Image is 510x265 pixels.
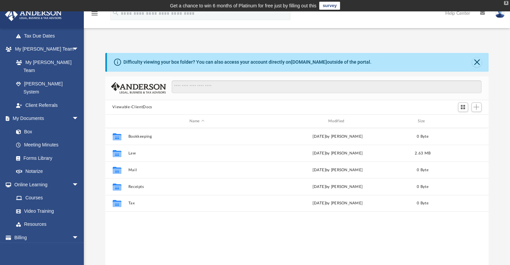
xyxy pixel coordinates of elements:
[72,178,86,192] span: arrow_drop_down
[319,2,340,10] a: survey
[269,118,406,124] div: Modified
[9,138,86,152] a: Meeting Minutes
[128,151,266,155] button: Law
[291,59,327,65] a: [DOMAIN_NAME]
[112,9,119,16] i: search
[471,103,481,112] button: Add
[5,178,86,191] a: Online Learningarrow_drop_down
[9,29,89,43] a: Tax Due Dates
[9,56,82,77] a: My [PERSON_NAME] Team
[108,118,125,124] div: id
[170,2,317,10] div: Get a chance to win 6 months of Platinum for free just by filling out this
[72,112,86,126] span: arrow_drop_down
[9,125,82,138] a: Box
[123,59,372,66] div: Difficulty viewing your box folder? You can also access your account directly on outside of the p...
[417,185,429,189] span: 0 Byte
[9,218,86,231] a: Resources
[9,165,86,178] a: Notarize
[409,118,436,124] div: Size
[415,151,431,155] span: 2.63 MB
[458,103,468,112] button: Switch to Grid View
[128,185,266,189] button: Receipts
[495,8,505,18] img: User Pic
[269,201,406,207] div: [DATE] by [PERSON_NAME]
[72,231,86,245] span: arrow_drop_down
[91,9,99,17] i: menu
[417,168,429,172] span: 0 Byte
[504,1,508,5] div: close
[417,135,429,138] span: 0 Byte
[9,204,82,218] a: Video Training
[9,98,86,112] a: Client Referrals
[472,58,481,67] button: Close
[128,201,266,206] button: Tax
[269,150,406,156] div: [DATE] by [PERSON_NAME]
[269,184,406,190] div: [DATE] by [PERSON_NAME]
[172,80,481,93] input: Search files and folders
[5,231,89,244] a: Billingarrow_drop_down
[9,77,86,98] a: [PERSON_NAME] System
[128,134,266,139] button: Bookkeeping
[269,167,406,173] div: [DATE] by [PERSON_NAME]
[269,134,406,140] div: [DATE] by [PERSON_NAME]
[91,13,99,17] a: menu
[439,118,486,124] div: id
[3,8,64,21] img: Anderson Advisors Platinum Portal
[5,43,86,56] a: My [PERSON_NAME] Teamarrow_drop_down
[128,118,266,124] div: Name
[9,191,86,205] a: Courses
[5,112,86,125] a: My Documentsarrow_drop_down
[417,202,429,205] span: 0 Byte
[128,168,266,172] button: Mail
[72,43,86,56] span: arrow_drop_down
[9,151,82,165] a: Forms Library
[112,104,152,110] button: Viewable-ClientDocs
